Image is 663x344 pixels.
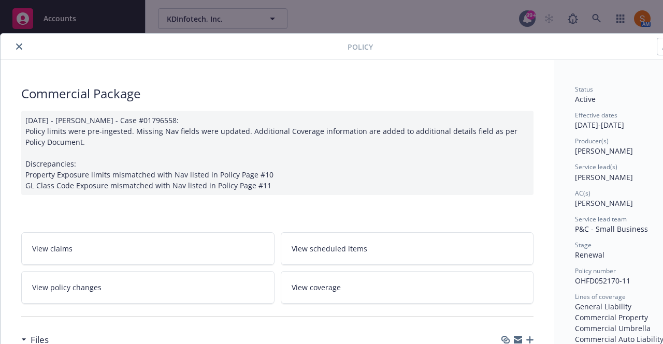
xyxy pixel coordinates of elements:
[292,282,341,293] span: View coverage
[575,111,617,119] span: Effective dates
[575,137,609,145] span: Producer(s)
[21,111,534,195] div: [DATE] - [PERSON_NAME] - Case #01796558: Policy limits were pre-ingested. Missing Nav fields were...
[575,276,630,286] span: OHFD052170-11
[575,85,593,94] span: Status
[575,266,616,275] span: Policy number
[575,146,633,156] span: [PERSON_NAME]
[292,243,367,254] span: View scheduled items
[21,271,275,304] a: View policy changes
[575,198,633,208] span: [PERSON_NAME]
[575,172,633,182] span: [PERSON_NAME]
[575,250,604,260] span: Renewal
[575,215,627,223] span: Service lead team
[281,271,534,304] a: View coverage
[13,40,25,53] button: close
[575,292,626,301] span: Lines of coverage
[32,243,73,254] span: View claims
[575,189,590,198] span: AC(s)
[281,232,534,265] a: View scheduled items
[21,85,534,102] div: Commercial Package
[575,241,592,249] span: Stage
[575,162,617,171] span: Service lead(s)
[32,282,102,293] span: View policy changes
[575,224,648,234] span: P&C - Small Business
[21,232,275,265] a: View claims
[575,94,596,104] span: Active
[348,41,373,52] span: Policy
